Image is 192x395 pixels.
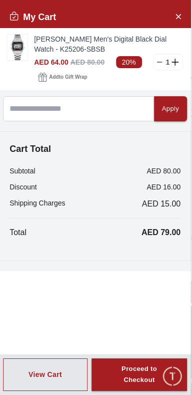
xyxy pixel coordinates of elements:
[29,369,63,379] div: View Cart
[35,34,184,54] a: [PERSON_NAME] Men's Digital Black Dial Watch - K25206-SBSB
[10,182,37,192] p: Discount
[50,72,88,82] span: Add to Gift Wrap
[10,227,27,239] p: Total
[171,8,187,24] button: Close Account
[4,358,88,391] button: View Cart
[71,58,105,66] span: AED 80.00
[163,103,180,115] div: Apply
[10,198,66,210] p: Shipping Charges
[10,10,57,24] h2: My Cart
[143,198,181,210] span: AED 15.00
[162,365,184,387] div: Chat Widget
[92,358,188,391] button: Proceed to Checkout
[35,58,69,66] span: AED 64.00
[10,166,36,176] p: Subtotal
[117,56,143,68] span: 20%
[142,227,181,239] p: AED 79.00
[147,182,181,192] p: AED 16.00
[8,35,28,60] img: ...
[164,57,172,67] p: 1
[155,96,188,121] button: Apply
[147,166,181,176] p: AED 80.00
[110,363,170,386] div: Proceed to Checkout
[10,142,181,156] h4: Cart Total
[35,70,92,84] button: Addto Gift Wrap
